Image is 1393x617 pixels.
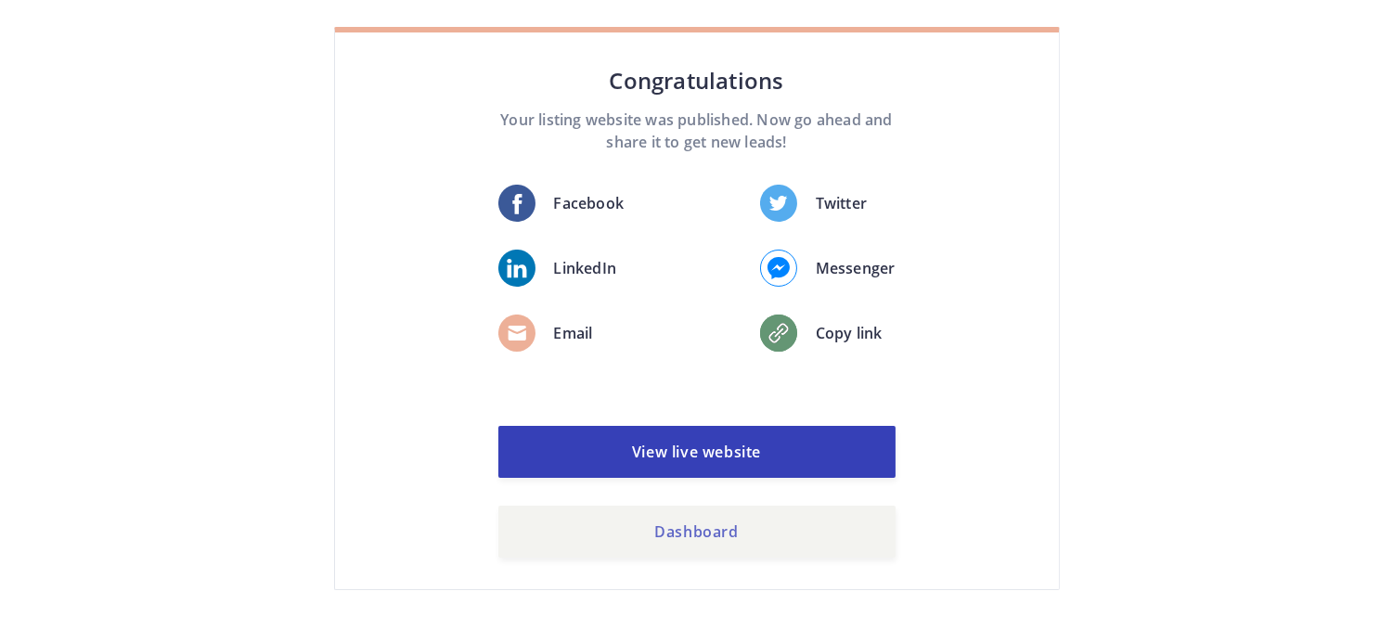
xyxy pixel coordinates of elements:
img: twitter [760,185,797,222]
h4: Congratulations [498,64,896,97]
img: fb [498,250,535,287]
img: fb [760,315,797,352]
a: Dashboard [498,506,896,558]
a: View live website [498,426,896,478]
p: Copy link [816,322,883,344]
img: fb [498,315,535,352]
img: fb [760,250,797,287]
img: fb [498,185,535,222]
p: Email [554,322,593,344]
p: Facebook [554,192,625,214]
p: Messenger [816,257,896,279]
p: Your listing website was published. Now go ahead and share it to get new leads! [498,109,896,153]
p: Twitter [816,192,867,214]
p: LinkedIn [554,257,617,279]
